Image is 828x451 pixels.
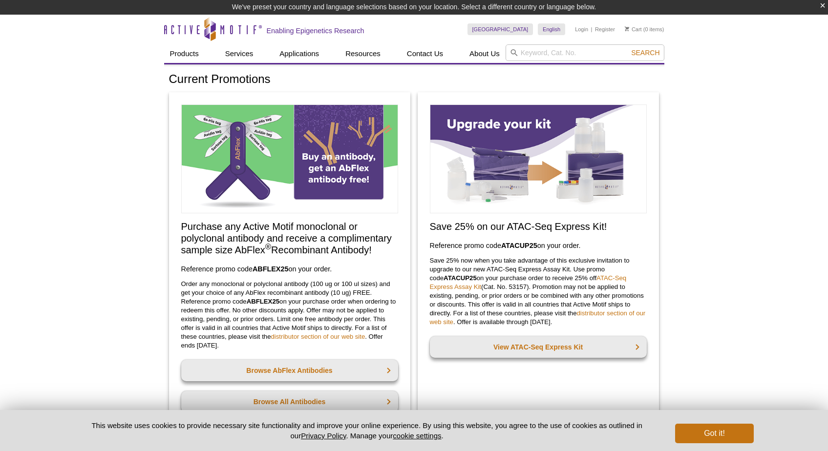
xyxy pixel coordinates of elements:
[444,274,477,282] strong: ATACUP25
[430,336,647,358] a: View ATAC-Seq Express Kit
[464,44,506,63] a: About Us
[591,23,593,35] li: |
[631,49,659,57] span: Search
[169,73,659,87] h1: Current Promotions
[430,221,647,232] h2: Save 25% on our ATAC-Seq Express Kit!
[219,44,259,63] a: Services
[501,242,537,249] strong: ATACUP25
[274,44,325,63] a: Applications
[393,431,441,440] button: cookie settings
[675,424,753,443] button: Got it!
[625,23,664,35] li: (0 items)
[430,256,647,327] p: Save 25% now when you take advantage of this exclusive invitation to upgrade to our new ATAC-Seq ...
[340,44,386,63] a: Resources
[181,360,398,381] a: Browse AbFlex Antibodies
[538,23,565,35] a: English
[181,263,398,275] h3: Reference promo code on your order.
[401,44,449,63] a: Contact Us
[575,26,588,33] a: Login
[267,26,364,35] h2: Enabling Epigenetics Research
[301,431,346,440] a: Privacy Policy
[164,44,205,63] a: Products
[271,333,365,340] a: distributor section of our web site
[253,265,289,273] strong: ABFLEX25
[265,243,271,252] sup: ®
[625,26,629,31] img: Your Cart
[181,221,398,256] h2: Purchase any Active Motif monoclonal or polyclonal antibody and receive a complimentary sample si...
[247,298,279,305] strong: ABFLEX25
[181,280,398,350] p: Order any monoclonal or polyclonal antibody (100 ug or 100 ul sizes) and get your choice of any A...
[430,104,647,213] img: Save on ATAC-Seq Express Assay Kit
[467,23,533,35] a: [GEOGRAPHIC_DATA]
[506,44,664,61] input: Keyword, Cat. No.
[595,26,615,33] a: Register
[75,420,659,441] p: This website uses cookies to provide necessary site functionality and improve your online experie...
[181,104,398,213] img: Free Sample Size AbFlex Antibody
[625,26,642,33] a: Cart
[430,240,647,251] h3: Reference promo code on your order.
[181,391,398,412] a: Browse All Antibodies
[628,48,662,57] button: Search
